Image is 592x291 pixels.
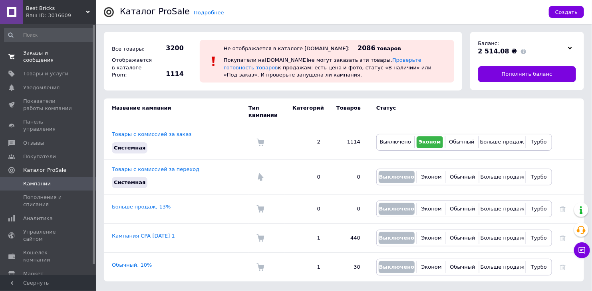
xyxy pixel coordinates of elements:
button: Чат с покупателем [574,242,590,258]
button: Создать [549,6,584,18]
div: Отображается в каталоге Prom: [110,55,154,81]
span: Системная [114,145,145,151]
span: Обычный [450,174,475,180]
button: Выключено [379,171,415,183]
span: Показатели работы компании [23,98,74,112]
button: Обычный [448,171,477,183]
button: Эконом [419,203,444,215]
span: Панель управления [23,118,74,133]
span: Кампании [23,180,51,187]
span: Товары и услуги [23,70,68,77]
img: Комиссия за переход [256,173,264,181]
span: Эконом [421,206,442,212]
td: 0 [284,195,328,224]
a: Пополнить баланс [478,66,576,82]
span: Отзывы [23,140,44,147]
td: 0 [328,159,368,194]
td: 1 [284,253,328,282]
button: Больше продаж [481,136,524,148]
td: 0 [328,195,368,224]
div: Каталог ProSale [120,8,190,16]
td: Тип кампании [248,98,284,125]
td: Категорий [284,98,328,125]
button: Больше продаж [481,261,524,273]
span: Обычный [449,139,474,145]
span: Заказы и сообщения [23,49,74,64]
span: Турбо [531,235,547,241]
img: Комиссия за заказ [256,138,264,146]
button: Обычный [448,261,477,273]
button: Выключено [379,203,415,215]
a: Подробнее [194,10,224,16]
button: Больше продаж [481,171,524,183]
button: Турбо [528,171,550,183]
span: Обычный [450,264,475,270]
span: Турбо [531,174,547,180]
span: Больше продаж [481,174,524,180]
button: Турбо [528,232,550,244]
span: Создать [555,9,578,15]
a: Удалить [560,206,566,212]
button: Турбо [528,136,550,148]
a: Удалить [560,235,566,241]
td: 30 [328,253,368,282]
span: Выключено [379,206,414,212]
span: Системная [114,179,145,185]
button: Эконом [417,136,443,148]
button: Эконом [419,232,444,244]
span: Турбо [531,264,547,270]
img: Комиссия за заказ [256,205,264,213]
button: Обычный [447,136,476,148]
a: Кампания CPA [DATE] 1 [112,233,175,239]
a: Товары с комиссией за заказ [112,131,191,137]
span: Покупатели на [DOMAIN_NAME] не могут заказать эти товары. к продажам: есть цена и фото, статус «В... [224,57,431,77]
span: Эконом [421,264,442,270]
span: Больше продаж [481,206,524,212]
span: Эконом [421,174,442,180]
button: Эконом [419,171,444,183]
button: Обычный [448,232,477,244]
span: Управление сайтом [23,228,74,243]
td: 0 [284,159,328,194]
img: Комиссия за заказ [256,263,264,271]
span: Покупатели [23,153,56,160]
button: Выключено [379,232,415,244]
span: Каталог ProSale [23,167,66,174]
input: Поиск [4,28,94,42]
span: Аналитика [23,215,53,222]
div: Ваш ID: 3016609 [26,12,96,19]
img: Комиссия за заказ [256,234,264,242]
a: Удалить [560,264,566,270]
span: 2086 [358,44,375,52]
button: Эконом [419,261,444,273]
a: Проверьте готовность товаров [224,57,421,70]
span: Обычный [450,206,475,212]
span: Выключено [379,264,414,270]
span: Турбо [531,206,547,212]
span: товаров [377,45,401,51]
button: Больше продаж [481,232,524,244]
img: :exclamation: [208,55,220,67]
span: Маркет [23,270,44,277]
span: Пополнить баланс [502,71,552,78]
a: Обычный, 10% [112,262,152,268]
button: Обычный [448,203,477,215]
span: Уведомления [23,84,60,91]
span: Баланс: [478,40,499,46]
div: Не отображается в каталоге [DOMAIN_NAME]: [224,45,350,51]
button: Турбо [528,203,550,215]
td: Название кампании [104,98,248,125]
span: Выключено [379,174,414,180]
span: Выключено [380,139,411,145]
button: Больше продаж [481,203,524,215]
span: Турбо [531,139,547,145]
td: 440 [328,224,368,253]
span: Выключено [379,235,414,241]
button: Турбо [528,261,550,273]
span: 1114 [156,70,184,79]
span: Обычный [450,235,475,241]
td: Статус [368,98,552,125]
div: Все товары: [110,43,154,55]
button: Выключено [379,136,412,148]
span: Best Bricks [26,5,86,12]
